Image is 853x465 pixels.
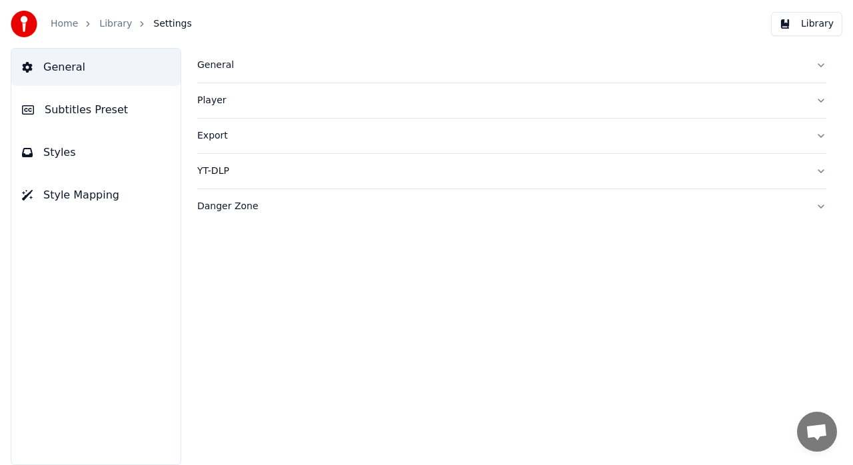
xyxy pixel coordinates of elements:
div: General [197,59,805,72]
button: Library [771,12,842,36]
button: General [197,48,826,83]
span: Subtitles Preset [45,102,128,118]
button: Styles [11,134,181,171]
div: Export [197,129,805,143]
button: Subtitles Preset [11,91,181,129]
nav: breadcrumb [51,17,192,31]
button: Danger Zone [197,189,826,224]
div: Player [197,94,805,107]
a: Home [51,17,78,31]
button: YT-DLP [197,154,826,189]
img: youka [11,11,37,37]
button: General [11,49,181,86]
span: Style Mapping [43,187,119,203]
span: Settings [153,17,191,31]
span: Styles [43,145,76,161]
a: Library [99,17,132,31]
span: General [43,59,85,75]
a: Otvorite chat [797,412,837,452]
div: YT-DLP [197,165,805,178]
button: Player [197,83,826,118]
button: Style Mapping [11,177,181,214]
div: Danger Zone [197,200,805,213]
button: Export [197,119,826,153]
